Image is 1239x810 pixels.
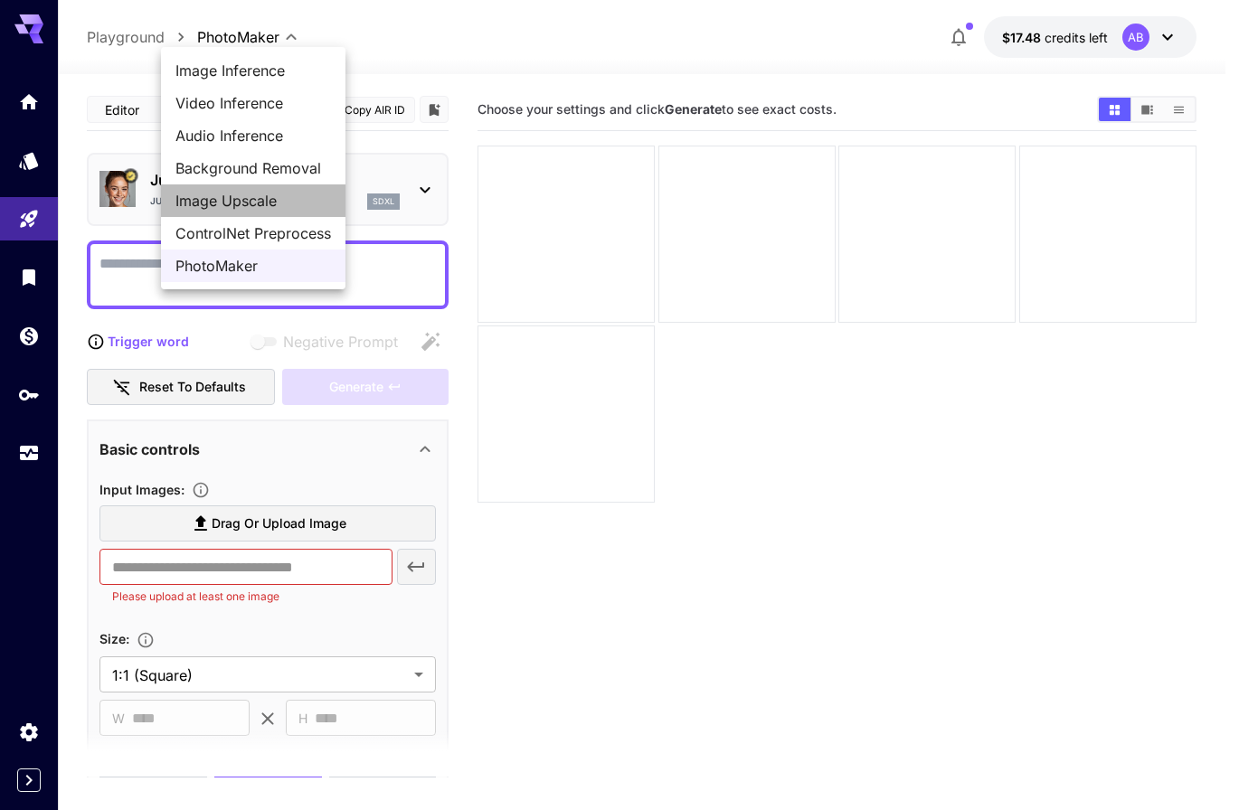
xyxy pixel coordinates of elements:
span: Background Removal [175,157,331,179]
span: Image Upscale [175,190,331,212]
span: ControlNet Preprocess [175,222,331,244]
span: Video Inference [175,92,331,114]
span: Image Inference [175,60,331,81]
span: PhotoMaker [175,255,331,277]
span: Audio Inference [175,125,331,146]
